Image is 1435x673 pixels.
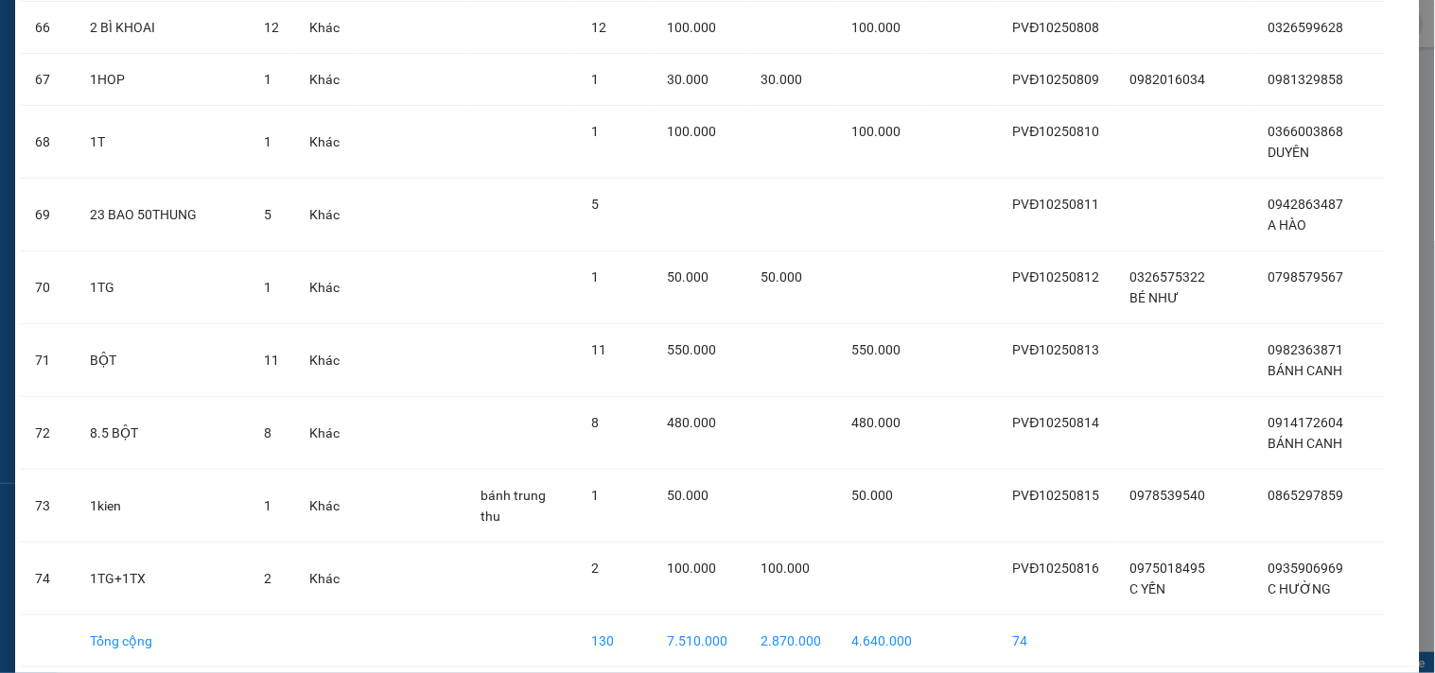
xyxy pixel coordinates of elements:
[1269,561,1344,576] span: 0935906969
[20,106,75,179] td: 68
[294,106,355,179] td: Khác
[20,54,75,106] td: 67
[20,470,75,543] td: 73
[1269,436,1343,451] span: BÁNH CANH
[1269,415,1344,430] span: 0914172604
[1269,363,1343,378] span: BÁNH CANH
[851,342,901,357] span: 550.000
[851,20,901,35] span: 100.000
[294,397,355,470] td: Khác
[591,20,606,35] span: 12
[481,488,546,524] span: bánh trung thu
[1269,72,1344,87] span: 0981329858
[20,543,75,615] td: 74
[75,324,249,397] td: BỘT
[264,207,271,222] span: 5
[264,425,271,440] span: 8
[761,561,810,576] span: 100.000
[1269,342,1344,357] span: 0982363871
[1269,124,1344,139] span: 0366003868
[851,415,901,430] span: 480.000
[1013,488,1100,503] span: PVĐ10250815
[1269,145,1310,160] span: DUYÊN
[1269,217,1307,233] span: A HÀO
[1130,488,1206,503] span: 0978539540
[75,2,249,54] td: 2 BÌ KHOAI
[264,134,271,149] span: 1
[1269,581,1332,596] span: C HƯỜNG
[20,179,75,251] td: 69
[1130,561,1206,576] span: 0975018495
[1269,269,1344,285] span: 0798579567
[1013,342,1100,357] span: PVĐ10250813
[851,488,893,503] span: 50.000
[653,615,746,667] td: 7.510.000
[1013,415,1100,430] span: PVĐ10250814
[75,470,249,543] td: 1kien
[591,488,599,503] span: 1
[761,72,802,87] span: 30.000
[75,179,249,251] td: 23 BAO 50THUNG
[1013,561,1100,576] span: PVĐ10250816
[1013,269,1100,285] span: PVĐ10250812
[591,561,599,576] span: 2
[576,615,653,667] td: 130
[20,2,75,54] td: 66
[75,543,249,615] td: 1TG+1TX
[75,397,249,470] td: 8.5 BỘT
[668,124,717,139] span: 100.000
[1130,269,1206,285] span: 0326575322
[668,72,709,87] span: 30.000
[1013,197,1100,212] span: PVĐ10250811
[668,488,709,503] span: 50.000
[591,72,599,87] span: 1
[20,324,75,397] td: 71
[1013,72,1100,87] span: PVĐ10250809
[294,54,355,106] td: Khác
[264,353,279,368] span: 11
[1013,124,1100,139] span: PVĐ10250810
[668,561,717,576] span: 100.000
[668,415,717,430] span: 480.000
[1130,581,1166,596] span: C YẾN
[264,571,271,586] span: 2
[264,280,271,295] span: 1
[745,615,836,667] td: 2.870.000
[591,269,599,285] span: 1
[668,269,709,285] span: 50.000
[20,251,75,324] td: 70
[294,470,355,543] td: Khác
[294,251,355,324] td: Khác
[75,54,249,106] td: 1HOP
[851,124,901,139] span: 100.000
[1269,197,1344,212] span: 0942863487
[264,498,271,513] span: 1
[264,20,279,35] span: 12
[836,615,927,667] td: 4.640.000
[264,72,271,87] span: 1
[1130,290,1180,305] span: BÉ NHƯ
[294,2,355,54] td: Khác
[591,197,599,212] span: 5
[1130,72,1206,87] span: 0982016034
[1269,20,1344,35] span: 0326599628
[294,324,355,397] td: Khác
[75,251,249,324] td: 1TG
[591,415,599,430] span: 8
[1269,488,1344,503] span: 0865297859
[75,106,249,179] td: 1T
[20,397,75,470] td: 72
[668,342,717,357] span: 550.000
[998,615,1115,667] td: 74
[1013,20,1100,35] span: PVĐ10250808
[591,342,606,357] span: 11
[668,20,717,35] span: 100.000
[294,543,355,615] td: Khác
[75,615,249,667] td: Tổng cộng
[761,269,802,285] span: 50.000
[294,179,355,251] td: Khác
[591,124,599,139] span: 1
